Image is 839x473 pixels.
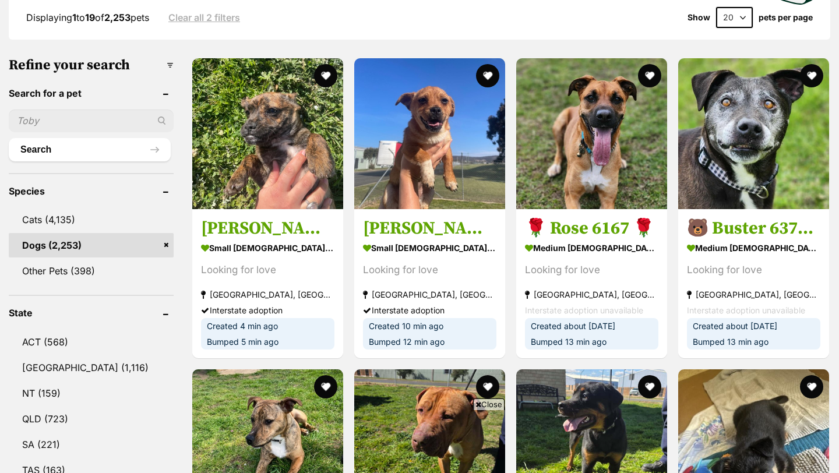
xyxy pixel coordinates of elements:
h3: 🌹 Rose 6167 🌹 [525,217,658,239]
button: favourite [476,64,499,87]
label: pets per page [759,13,813,22]
input: Toby [9,110,174,132]
a: ACT (568) [9,330,174,354]
span: Displaying to of pets [26,12,149,23]
div: Looking for love [525,262,658,278]
h3: Refine your search [9,57,174,73]
button: favourite [314,64,337,87]
img: 🌹 Rose 6167 🌹 - Boxer x German Shepherd Dog [516,58,667,209]
strong: [GEOGRAPHIC_DATA], [GEOGRAPHIC_DATA] [687,287,820,302]
header: State [9,308,174,318]
img: Donald - Pug x Jack Russell Terrier Dog [354,58,505,209]
div: Bumped 13 min ago [687,334,820,350]
div: Created 10 min ago [363,318,496,334]
strong: [GEOGRAPHIC_DATA], [GEOGRAPHIC_DATA] [363,287,496,302]
img: 🐻 Buster 6375 🐻 - American Staffordshire Terrier Dog [678,58,829,209]
button: favourite [800,375,823,398]
button: favourite [476,375,499,398]
strong: 1 [72,12,76,23]
strong: [GEOGRAPHIC_DATA], [GEOGRAPHIC_DATA] [525,287,658,302]
button: favourite [800,64,823,87]
a: Other Pets (398) [9,259,174,283]
strong: 2,253 [104,12,131,23]
div: Looking for love [687,262,820,278]
a: 🐻 Buster 6375 🐻 medium [DEMOGRAPHIC_DATA] Dog Looking for love [GEOGRAPHIC_DATA], [GEOGRAPHIC_DAT... [678,209,829,358]
a: [PERSON_NAME] small [DEMOGRAPHIC_DATA] Dog Looking for love [GEOGRAPHIC_DATA], [GEOGRAPHIC_DATA] ... [192,209,343,358]
header: Species [9,186,174,196]
button: favourite [638,375,661,398]
span: Interstate adoption unavailable [687,305,805,315]
a: [PERSON_NAME] small [DEMOGRAPHIC_DATA] Dog Looking for love [GEOGRAPHIC_DATA], [GEOGRAPHIC_DATA] ... [354,209,505,358]
div: Bumped 12 min ago [363,334,496,350]
a: 🌹 Rose 6167 🌹 medium [DEMOGRAPHIC_DATA] Dog Looking for love [GEOGRAPHIC_DATA], [GEOGRAPHIC_DATA]... [516,209,667,358]
a: NT (159) [9,381,174,405]
a: Clear all 2 filters [168,12,240,23]
iframe: Advertisement [207,415,632,467]
a: QLD (723) [9,407,174,431]
div: Interstate adoption [363,302,496,318]
div: Created 4 min ago [201,318,334,334]
button: favourite [314,375,337,398]
a: Cats (4,135) [9,207,174,232]
span: Interstate adoption unavailable [525,305,643,315]
div: Interstate adoption [201,302,334,318]
div: Looking for love [201,262,334,278]
div: Bumped 13 min ago [525,334,658,350]
strong: 19 [85,12,95,23]
strong: [GEOGRAPHIC_DATA], [GEOGRAPHIC_DATA] [201,287,334,302]
span: Show [688,13,710,22]
strong: medium [DEMOGRAPHIC_DATA] Dog [687,239,820,256]
div: Created about [DATE] [687,318,820,334]
button: favourite [638,64,661,87]
strong: small [DEMOGRAPHIC_DATA] Dog [363,239,496,256]
a: Dogs (2,253) [9,233,174,257]
a: SA (221) [9,432,174,457]
img: Minnie - Pug x Jack Russell Terrier Dog [192,58,343,209]
div: Created about [DATE] [525,318,658,334]
span: Close [473,398,505,410]
strong: small [DEMOGRAPHIC_DATA] Dog [201,239,334,256]
h3: [PERSON_NAME] [363,217,496,239]
div: Bumped 5 min ago [201,334,334,350]
h3: [PERSON_NAME] [201,217,334,239]
a: [GEOGRAPHIC_DATA] (1,116) [9,355,174,380]
h3: 🐻 Buster 6375 🐻 [687,217,820,239]
div: Looking for love [363,262,496,278]
button: Search [9,138,171,161]
header: Search for a pet [9,88,174,98]
strong: medium [DEMOGRAPHIC_DATA] Dog [525,239,658,256]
